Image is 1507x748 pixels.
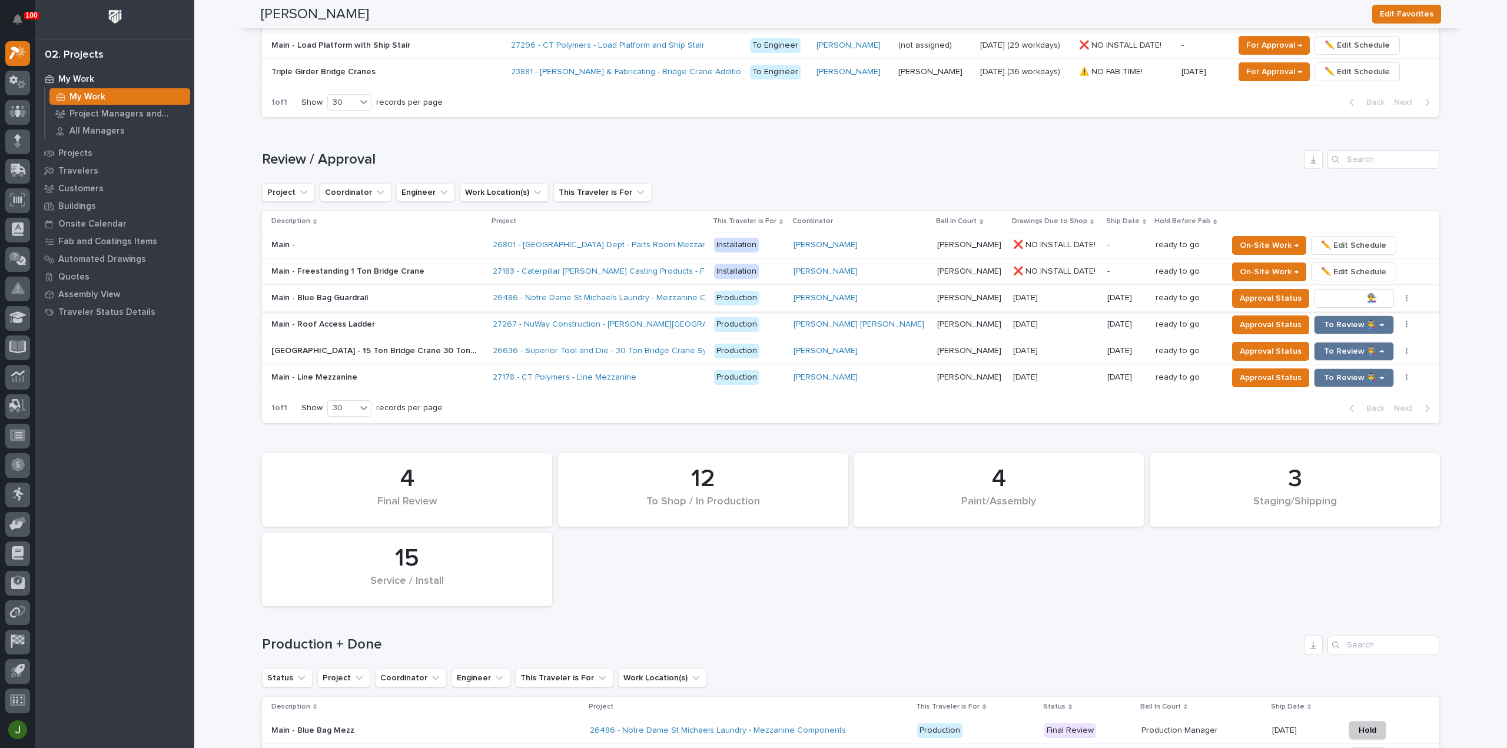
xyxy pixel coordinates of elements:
[1324,344,1384,358] span: To Review 👨‍🏭 →
[58,166,98,177] p: Travelers
[794,293,858,303] a: [PERSON_NAME]
[1324,291,1384,305] span: To Review 👨‍🏭 →
[1389,97,1439,108] button: Next
[1140,700,1181,713] p: Ball In Court
[1013,317,1040,330] p: [DATE]
[1349,721,1386,740] button: Hold
[5,7,30,32] button: Notifications
[271,65,378,77] p: Triple Girder Bridge Cranes
[69,109,185,119] p: Project Managers and Engineers
[511,41,705,51] a: 27296 - CT Polymers - Load Platform and Ship Stair
[1141,723,1220,736] p: Production Manager
[35,285,194,303] a: Assembly View
[714,344,759,358] div: Production
[1013,264,1098,277] p: ❌ NO INSTALL DATE!
[1156,291,1202,303] p: ready to go
[1394,97,1420,108] span: Next
[750,38,801,53] div: To Engineer
[271,317,377,330] p: Main - Roof Access Ladder
[35,232,194,250] a: Fab and Coatings Items
[45,88,194,105] a: My Work
[1340,403,1389,414] button: Back
[1107,320,1146,330] p: [DATE]
[69,92,105,102] p: My Work
[1340,97,1389,108] button: Back
[35,197,194,215] a: Buildings
[792,215,833,228] p: Coordinator
[937,370,1004,383] p: [PERSON_NAME]
[271,264,427,277] p: Main - Freestanding 1 Ton Bridge Crane
[45,105,194,122] a: Project Managers and Engineers
[1232,262,1306,281] button: On-Site Work →
[1321,265,1386,279] span: ✏️ Edit Schedule
[1324,371,1384,385] span: To Review 👨‍🏭 →
[898,65,965,77] p: [PERSON_NAME]
[1156,238,1202,250] p: ready to go
[15,14,30,33] div: Notifications100
[271,238,297,250] p: Main -
[262,285,1439,311] tr: Main - Blue Bag GuardrailMain - Blue Bag Guardrail 26486 - Notre Dame St Michaels Laundry - Mezza...
[713,215,776,228] p: This Traveler is For
[396,183,455,202] button: Engineer
[714,317,759,332] div: Production
[35,250,194,268] a: Automated Drawings
[301,98,323,108] p: Show
[980,67,1070,77] p: [DATE] (36 workdays)
[1314,368,1394,387] button: To Review 👨‍🏭 →
[1324,318,1384,332] span: To Review 👨‍🏭 →
[794,346,858,356] a: [PERSON_NAME]
[271,700,310,713] p: Description
[262,183,315,202] button: Project
[376,98,443,108] p: records per page
[452,669,510,687] button: Engineer
[714,291,759,305] div: Production
[794,240,858,250] a: [PERSON_NAME]
[271,726,477,736] p: Main - Blue Bag Mezz
[1170,464,1420,494] div: 3
[714,238,759,252] div: Installation
[271,38,413,51] p: Main - Load Platform with Ship Stair
[1044,723,1096,738] div: Final Review
[58,148,92,159] p: Projects
[58,307,155,318] p: Traveler Status Details
[1181,41,1224,51] p: -
[262,394,297,423] p: 1 of 1
[1314,342,1394,361] button: To Review 👨‍🏭 →
[1013,291,1040,303] p: [DATE]
[493,373,636,383] a: 27178 - CT Polymers - Line Mezzanine
[816,67,881,77] a: [PERSON_NAME]
[898,38,954,51] p: (not assigned)
[1239,36,1310,55] button: For Approval →
[262,32,1439,59] tr: Main - Load Platform with Ship StairMain - Load Platform with Ship Stair 27296 - CT Polymers - Lo...
[1325,38,1390,52] span: ✏️ Edit Schedule
[328,402,356,414] div: 30
[1311,236,1396,255] button: ✏️ Edit Schedule
[1232,342,1309,361] button: Approval Status
[1013,344,1040,356] p: [DATE]
[553,183,652,202] button: This Traveler is For
[35,179,194,197] a: Customers
[262,338,1439,364] tr: [GEOGRAPHIC_DATA] - 15 Ton Bridge Crane 30 Ton Runway System[GEOGRAPHIC_DATA] - 15 Ton Bridge Cra...
[1246,65,1302,79] span: For Approval →
[493,320,837,330] a: 27267 - NuWay Construction - [PERSON_NAME][GEOGRAPHIC_DATA] [GEOGRAPHIC_DATA]
[271,344,480,356] p: New Building - 15 Ton Bridge Crane 30 Ton Runway System
[1325,65,1390,79] span: ✏️ Edit Schedule
[1321,238,1386,252] span: ✏️ Edit Schedule
[35,268,194,285] a: Quotes
[1240,318,1302,332] span: Approval Status
[262,636,1299,653] h1: Production + Done
[794,320,924,330] a: [PERSON_NAME] [PERSON_NAME]
[262,717,1439,744] tr: Main - Blue Bag Mezz26486 - Notre Dame St Michaels Laundry - Mezzanine Components ProductionFinal...
[35,215,194,232] a: Onsite Calendar
[58,219,127,230] p: Onsite Calendar
[262,311,1439,338] tr: Main - Roof Access LadderMain - Roof Access Ladder 27267 - NuWay Construction - [PERSON_NAME][GEO...
[1156,344,1202,356] p: ready to go
[937,238,1004,250] p: [PERSON_NAME]
[262,258,1439,285] tr: Main - Freestanding 1 Ton Bridge CraneMain - Freestanding 1 Ton Bridge Crane 27183 - Caterpillar ...
[58,74,94,85] p: My Work
[794,267,858,277] a: [PERSON_NAME]
[5,717,30,742] button: users-avatar
[1107,293,1146,303] p: [DATE]
[1327,636,1439,654] input: Search
[1314,289,1394,308] button: To Review 👨‍🏭 →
